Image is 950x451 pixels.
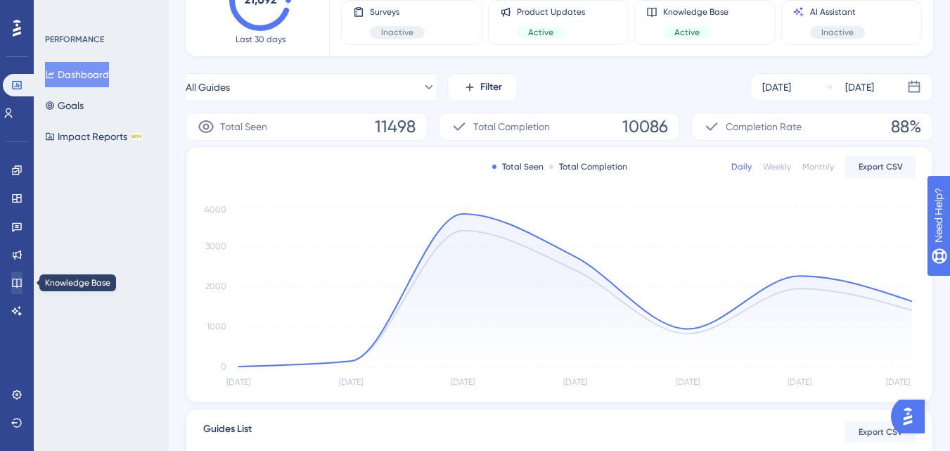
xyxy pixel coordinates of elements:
[203,421,252,443] span: Guides List
[762,79,791,96] div: [DATE]
[375,115,416,138] span: 11498
[447,73,518,101] button: Filter
[473,118,550,135] span: Total Completion
[221,362,226,371] tspan: 0
[220,118,267,135] span: Total Seen
[845,155,916,178] button: Export CSV
[370,6,425,18] span: Surveys
[45,93,84,118] button: Goals
[339,377,363,387] tspan: [DATE]
[130,133,143,140] div: BETA
[517,6,585,18] span: Product Updates
[207,322,226,331] tspan: 1000
[205,241,226,251] tspan: 3000
[33,4,88,20] span: Need Help?
[859,161,903,172] span: Export CSV
[480,79,502,96] span: Filter
[886,377,910,387] tspan: [DATE]
[663,6,728,18] span: Knowledge Base
[186,73,436,101] button: All Guides
[845,421,916,443] button: Export CSV
[891,395,933,438] iframe: UserGuiding AI Assistant Launcher
[563,377,587,387] tspan: [DATE]
[788,377,811,387] tspan: [DATE]
[186,79,230,96] span: All Guides
[622,115,668,138] span: 10086
[845,79,874,96] div: [DATE]
[45,62,109,87] button: Dashboard
[731,161,752,172] div: Daily
[674,27,700,38] span: Active
[45,124,143,149] button: Impact ReportsBETA
[810,6,865,18] span: AI Assistant
[492,161,544,172] div: Total Seen
[891,115,921,138] span: 88%
[205,281,226,291] tspan: 2000
[451,377,475,387] tspan: [DATE]
[802,161,834,172] div: Monthly
[676,377,700,387] tspan: [DATE]
[205,205,226,215] tspan: 4000
[821,27,854,38] span: Inactive
[549,161,627,172] div: Total Completion
[726,118,802,135] span: Completion Rate
[528,27,553,38] span: Active
[45,34,104,45] div: PERFORMANCE
[859,426,903,438] span: Export CSV
[381,27,413,38] span: Inactive
[763,161,791,172] div: Weekly
[226,377,250,387] tspan: [DATE]
[236,34,285,45] span: Last 30 days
